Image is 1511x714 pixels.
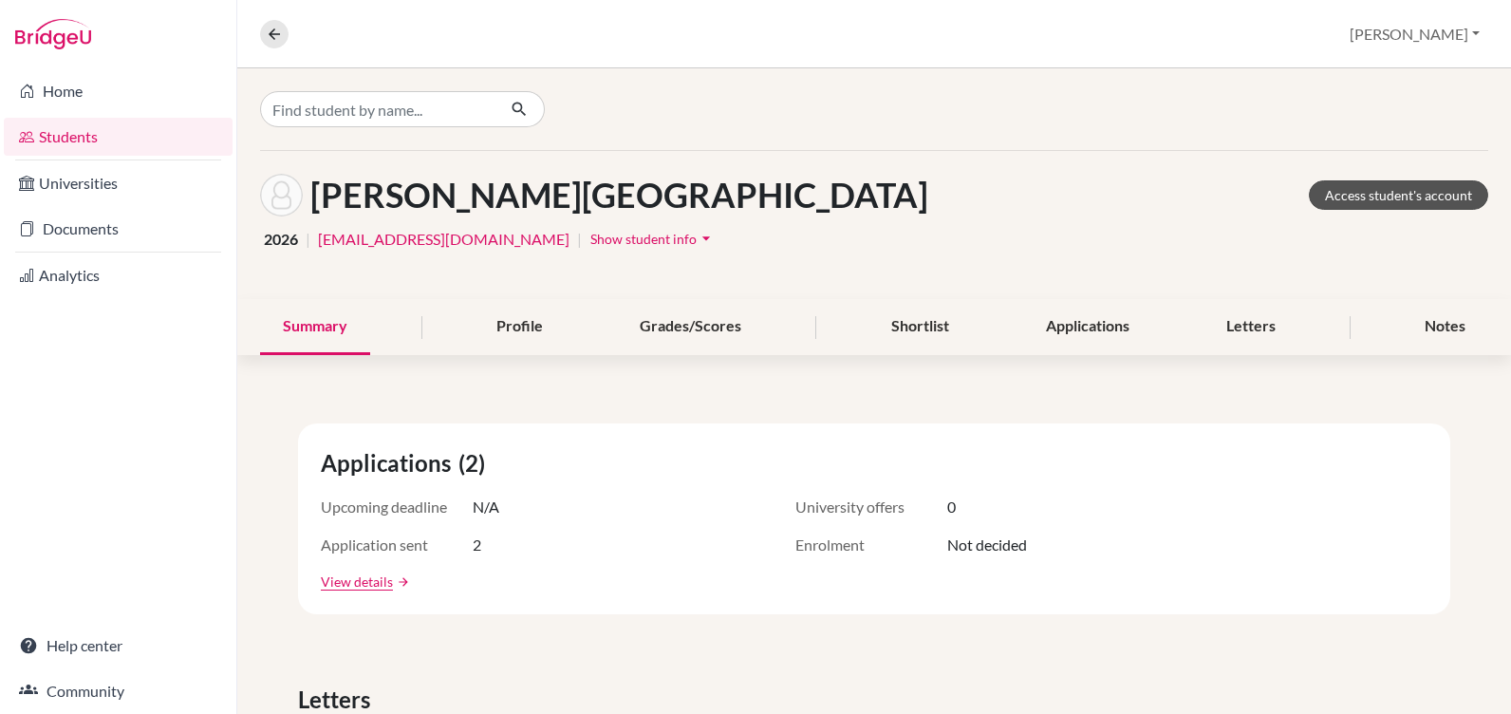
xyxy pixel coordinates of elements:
[321,496,473,518] span: Upcoming deadline
[4,118,233,156] a: Students
[1203,299,1298,355] div: Letters
[321,534,473,556] span: Application sent
[474,299,566,355] div: Profile
[697,229,716,248] i: arrow_drop_down
[1309,180,1488,210] a: Access student's account
[473,496,499,518] span: N/A
[1023,299,1152,355] div: Applications
[947,534,1027,556] span: Not decided
[15,19,91,49] img: Bridge-U
[4,164,233,202] a: Universities
[306,228,310,251] span: |
[321,446,458,480] span: Applications
[4,210,233,248] a: Documents
[318,228,569,251] a: [EMAIL_ADDRESS][DOMAIN_NAME]
[260,299,370,355] div: Summary
[4,627,233,665] a: Help center
[393,575,410,589] a: arrow_forward
[321,572,393,592] a: View details
[868,299,972,355] div: Shortlist
[4,672,233,710] a: Community
[795,534,947,556] span: Enrolment
[4,256,233,294] a: Analytics
[473,534,481,556] span: 2
[260,91,495,127] input: Find student by name...
[589,224,717,254] button: Show student infoarrow_drop_down
[4,72,233,110] a: Home
[310,175,928,216] h1: [PERSON_NAME][GEOGRAPHIC_DATA]
[577,228,582,251] span: |
[264,228,298,251] span: 2026
[1402,299,1488,355] div: Notes
[458,446,493,480] span: (2)
[590,231,697,247] span: Show student info
[260,174,303,216] img: Diego Juarez's avatar
[947,496,956,518] span: 0
[1341,16,1488,52] button: [PERSON_NAME]
[617,299,764,355] div: Grades/Scores
[795,496,947,518] span: University offers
